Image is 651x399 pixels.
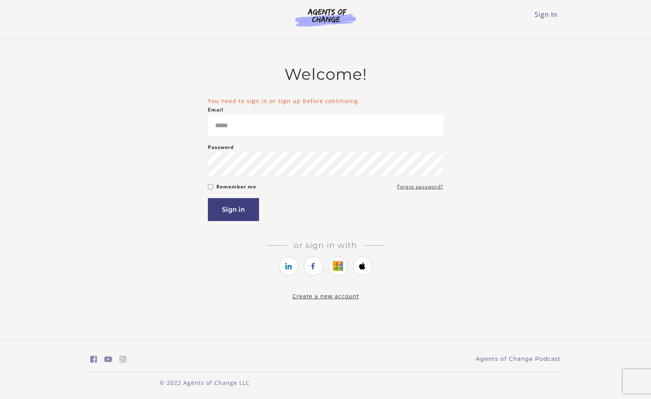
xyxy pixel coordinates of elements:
label: Remember me [216,182,256,192]
i: https://www.facebook.com/groups/aswbtestprep (Open in a new window) [90,356,97,363]
a: Create a new account [292,292,359,300]
label: Password [208,143,234,152]
p: © 2022 Agents of Change LLC [90,378,319,387]
a: Agents of Change Podcast [476,355,561,363]
a: https://www.instagram.com/agentsofchangeprep/ (Open in a new window) [120,354,126,365]
img: Agents of Change Logo [287,8,364,27]
a: https://www.youtube.com/c/AgentsofChangeTestPrepbyMeaganMitchell (Open in a new window) [104,354,112,365]
i: https://www.youtube.com/c/AgentsofChangeTestPrepbyMeaganMitchell (Open in a new window) [104,356,112,363]
a: https://courses.thinkific.com/users/auth/linkedin?ss%5Breferral%5D=&ss%5Buser_return_to%5D=%2Fcou... [279,256,299,276]
h2: Welcome! [208,65,443,84]
a: https://courses.thinkific.com/users/auth/facebook?ss%5Breferral%5D=&ss%5Buser_return_to%5D=%2Fcou... [304,256,323,276]
a: Forgot password? [397,182,443,192]
label: Email [208,105,224,115]
a: Sign In [535,10,558,19]
li: You need to sign in or sign up before continuing. [208,97,443,105]
a: https://courses.thinkific.com/users/auth/apple?ss%5Breferral%5D=&ss%5Buser_return_to%5D=%2Fcourse... [353,256,372,276]
a: https://www.facebook.com/groups/aswbtestprep (Open in a new window) [90,354,97,365]
a: https://courses.thinkific.com/users/auth/google?ss%5Breferral%5D=&ss%5Buser_return_to%5D=%2Fcours... [328,256,348,276]
button: Sign in [208,198,259,221]
span: Or sign in with [287,240,364,250]
i: https://www.instagram.com/agentsofchangeprep/ (Open in a new window) [120,356,126,363]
